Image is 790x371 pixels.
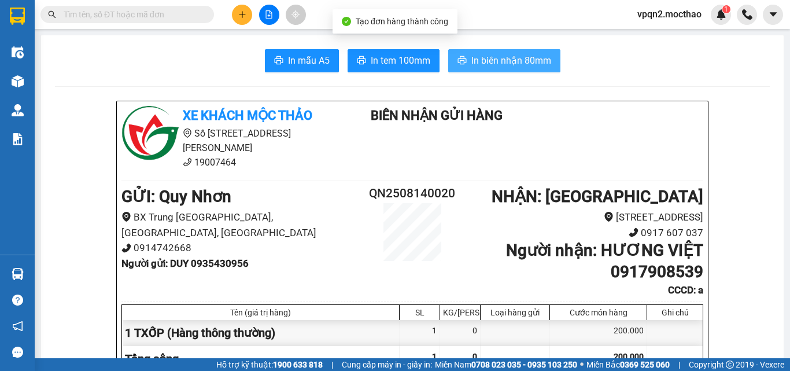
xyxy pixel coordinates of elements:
b: NHẬN : [GEOGRAPHIC_DATA] [492,187,703,206]
span: environment [121,212,131,222]
div: [GEOGRAPHIC_DATA] [99,10,216,36]
div: Quy Nhơn [10,10,91,24]
img: warehouse-icon [12,46,24,58]
div: Cước món hàng [553,308,644,317]
span: check-circle [342,17,351,26]
span: search [48,10,56,19]
span: notification [12,321,23,332]
span: ⚪️ [580,362,584,367]
img: icon-new-feature [716,9,726,20]
div: 0935456418 [99,50,216,66]
span: Tạo đơn hàng thành công [356,17,448,26]
span: In biên nhận 80mm [471,53,551,68]
sup: 1 [722,5,730,13]
button: file-add [259,5,279,25]
span: aim [291,10,300,19]
span: copyright [726,361,734,369]
strong: 1900 633 818 [273,360,323,369]
button: aim [286,5,306,25]
span: vpqn2.mocthao [628,7,711,21]
li: Số [STREET_ADDRESS][PERSON_NAME] [121,126,337,155]
span: Cung cấp máy in - giấy in: [342,358,432,371]
li: 0914742668 [121,240,364,256]
div: SL [403,308,437,317]
li: 0917 607 037 [461,225,703,241]
span: phone [629,227,638,237]
strong: 0369 525 060 [620,360,670,369]
span: phone [121,243,131,253]
div: 1 [400,320,440,346]
span: 1 [724,5,728,13]
strong: 0708 023 035 - 0935 103 250 [471,360,577,369]
b: GỬI : Quy Nhơn [121,187,231,206]
span: file-add [265,10,273,19]
span: Gửi: [10,11,28,23]
b: Biên Nhận Gửi Hàng [371,108,503,123]
div: KG/[PERSON_NAME] [443,308,477,317]
button: printerIn tem 100mm [348,49,440,72]
span: Tổng cộng [125,352,179,366]
button: plus [232,5,252,25]
b: Người gửi : DUY 0935430956 [121,258,249,269]
span: | [331,358,333,371]
b: Xe khách Mộc Thảo [183,108,312,123]
div: Ghi chú [650,308,700,317]
div: 200.000 [550,320,647,346]
li: 19007464 [121,155,337,170]
div: D [99,66,216,80]
span: Nhận: [99,10,127,22]
li: [STREET_ADDRESS] [461,210,703,225]
span: phone [183,157,192,167]
span: 1 [432,352,437,361]
span: plus [238,10,246,19]
span: 200.000 [614,352,644,361]
img: warehouse-icon [12,75,24,87]
img: warehouse-icon [12,104,24,116]
span: printer [274,56,283,67]
h2: QN2508140020 [364,184,461,203]
img: logo-vxr [10,8,25,25]
span: Hỗ trợ kỹ thuật: [216,358,323,371]
img: phone-icon [742,9,752,20]
div: 0 [440,320,481,346]
span: Miền Nam [435,358,577,371]
span: printer [357,56,366,67]
span: | [678,358,680,371]
span: environment [183,128,192,138]
img: solution-icon [12,133,24,145]
b: Người nhận : HƯƠNG VIỆT 0917908539 [506,241,703,281]
button: printerIn biên nhận 80mm [448,49,560,72]
span: In mẫu A5 [288,53,330,68]
span: printer [457,56,467,67]
img: logo.jpg [121,106,179,164]
div: QUỐC [99,36,216,50]
span: 0 [472,352,477,361]
input: Tìm tên, số ĐT hoặc mã đơn [64,8,200,21]
span: question-circle [12,295,23,306]
span: Miền Bắc [586,358,670,371]
div: CTY ĐẠI DƯƠNG [10,24,91,52]
span: environment [604,212,614,222]
span: In tem 100mm [371,53,430,68]
button: printerIn mẫu A5 [265,49,339,72]
span: message [12,347,23,358]
div: 0938537408 [10,52,91,68]
li: BX Trung [GEOGRAPHIC_DATA], [GEOGRAPHIC_DATA], [GEOGRAPHIC_DATA] [121,210,364,240]
div: Loại hàng gửi [483,308,547,317]
div: Tên (giá trị hàng) [125,308,396,317]
div: 1 TXỐP (Hàng thông thường) [122,320,400,346]
span: caret-down [768,9,778,20]
button: caret-down [763,5,783,25]
img: warehouse-icon [12,268,24,280]
b: CCCD : a [668,284,703,296]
